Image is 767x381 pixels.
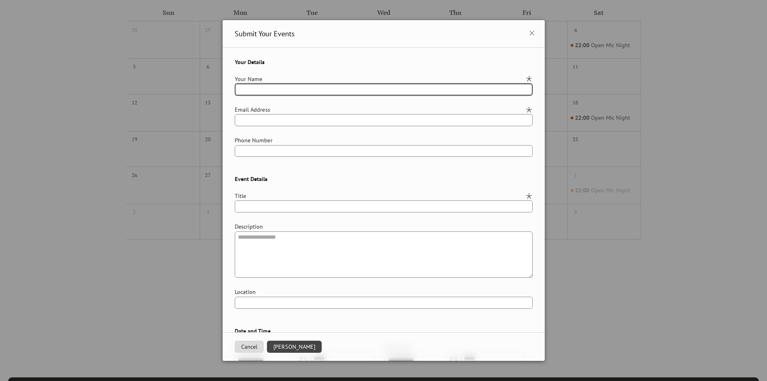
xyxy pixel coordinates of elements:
[235,287,531,296] div: Location
[235,192,524,200] div: Title
[235,222,531,231] div: Description
[235,167,267,183] span: Event Details
[235,136,531,145] div: Phone Number
[267,341,322,353] button: [PERSON_NAME]
[235,58,265,67] span: Your Details
[235,75,524,83] div: Your Name
[235,341,264,353] button: Cancel
[235,319,271,335] span: Date and Time
[235,28,295,39] span: Submit Your Events
[235,105,524,114] div: Email Address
